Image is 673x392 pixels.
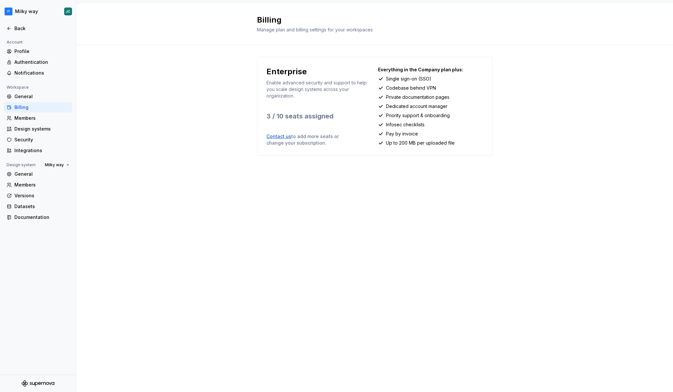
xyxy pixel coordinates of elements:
div: Members [14,182,69,188]
a: Versions [4,190,72,201]
a: Billing [4,102,72,113]
p: 3 / 10 seats assigned [266,112,372,121]
a: Design systems [4,124,72,134]
div: Datasets [14,203,69,210]
div: Profile [14,48,69,55]
p: Priority support & onboarding [386,112,450,119]
div: Milky way [15,8,38,15]
div: Versions [14,192,69,199]
p: Enterprise [266,66,307,77]
a: Authentication [4,57,72,67]
p: Codebase behind VPN [386,85,436,91]
p: Up to 200 MB per uploaded file [386,140,455,146]
p: Single sign-on (SSO) [386,76,431,82]
p: Enable advanced security and support to help you scale design systems across your organization. [266,80,372,99]
a: Members [4,180,72,190]
a: Security [4,134,72,145]
a: Profile [4,46,72,57]
a: Notifications [4,68,72,78]
div: General [14,171,69,177]
div: Billing [14,104,69,111]
img: c97f65f9-ff88-476c-bb7c-05e86b525b5e.png [5,8,12,15]
p: Pay by invoice [386,131,418,137]
a: Datasets [4,201,72,212]
p: Private documentation pages [386,94,449,100]
span: Milky way [45,162,64,168]
div: Security [14,136,69,143]
a: Documentation [4,212,72,223]
a: Contact us [266,134,291,139]
svg: Supernova Logo [22,380,54,387]
div: Documentation [14,214,69,221]
p: Infosec checklists [386,121,425,128]
div: Authentication [14,59,69,65]
a: Members [4,113,72,123]
div: Integrations [14,147,69,154]
div: Design systems [14,126,69,132]
p: Everything in the Company plan plus: [378,66,483,73]
a: Back [4,23,72,34]
div: Account [4,38,25,46]
a: General [4,169,72,179]
p: to add more seats or change your subscription. [266,133,355,146]
div: Members [14,115,69,121]
h2: Billing [257,15,485,25]
div: Back [14,25,69,32]
p: Dedicated account manager [386,103,447,110]
div: General [14,93,69,100]
span: Manage plan and billing settings for your workspaces [257,27,373,32]
div: JC [66,9,70,14]
div: Notifications [14,70,69,76]
div: Workspace [4,83,31,91]
a: General [4,91,72,102]
div: Design system [4,161,38,169]
button: Milky wayJC [1,4,75,19]
a: Integrations [4,145,72,156]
